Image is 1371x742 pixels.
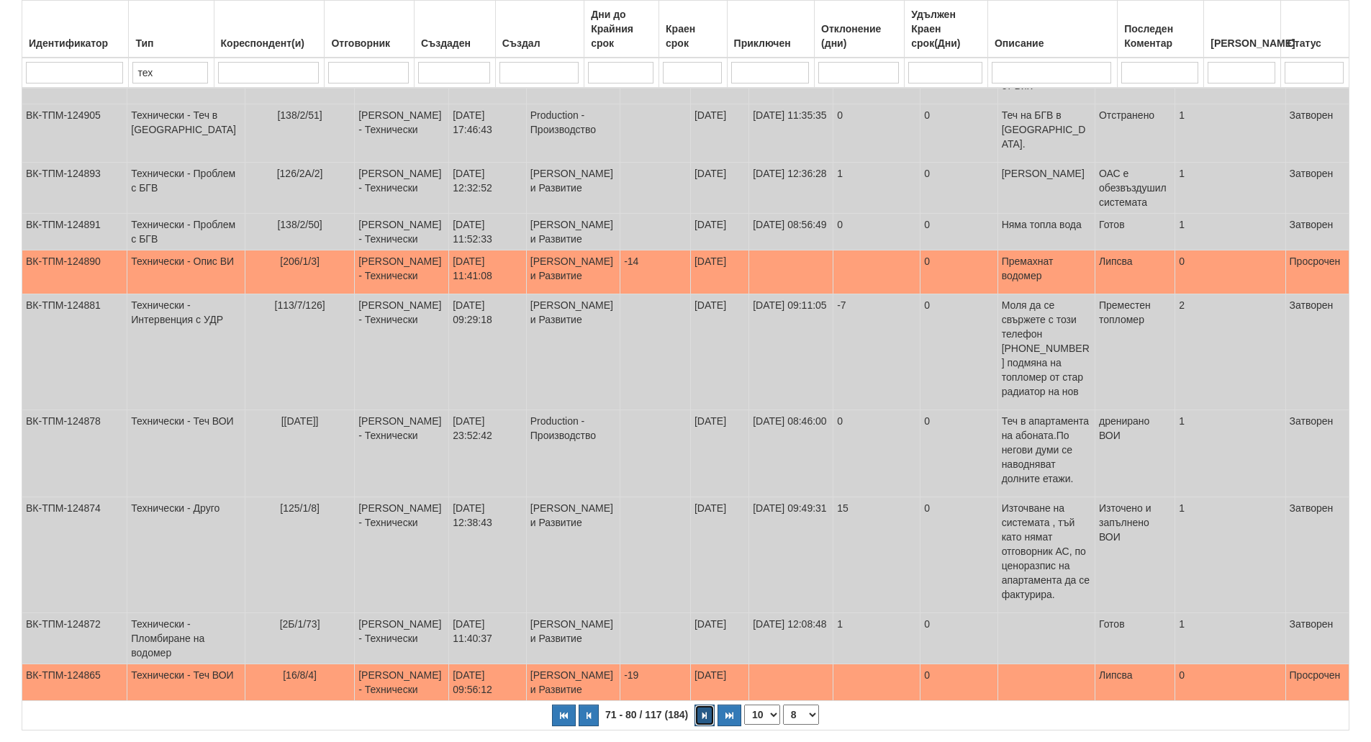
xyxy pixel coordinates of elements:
div: Кореспондент(и) [218,33,321,53]
p: [PERSON_NAME] [1002,166,1091,181]
span: [113/7/126] [275,299,325,311]
td: ВК-ТПМ-124891 [22,214,127,250]
p: Моля да се свържете с този телефон [PHONE_NUMBER] подмяна на топломер от стар радиатор на нов [1002,298,1091,399]
td: [DATE] 09:49:31 [749,497,833,613]
td: 1 [1175,497,1285,613]
div: Приключен [731,33,811,53]
td: [DATE] 23:52:42 [449,410,527,497]
p: Теч в апартамента на абоната.По негови думи се наводняват долните етажи. [1002,414,1091,486]
button: Предишна страница [579,705,599,726]
p: Източване на системата , тъй като нямат отговорник АС, по ценоразпис на апартамента да се фактурира. [1002,501,1091,602]
td: -7 [833,294,920,410]
td: [PERSON_NAME] и Развитие [526,214,620,250]
th: Отклонение (дни): No sort applied, activate to apply an ascending sort [815,1,905,58]
td: ВК-ТПМ-124872 [22,613,127,664]
td: [PERSON_NAME] и Развитие [526,497,620,613]
td: Технически - Проблем с БГВ [127,214,245,250]
td: [PERSON_NAME] и Развитие [526,294,620,410]
td: [PERSON_NAME] - Технически [355,214,449,250]
td: 0 [833,104,920,163]
td: [DATE] 11:40:37 [449,613,527,664]
span: Отстранено [1099,109,1154,121]
div: [PERSON_NAME] [1208,33,1276,53]
td: [DATE] 12:36:28 [749,163,833,214]
td: [DATE] [690,613,748,664]
div: Краен срок [663,19,723,53]
td: ВК-ТПМ-124874 [22,497,127,613]
span: Готов [1099,618,1125,630]
td: [DATE] 17:46:43 [449,104,527,163]
td: [PERSON_NAME] и Развитие [526,250,620,294]
td: [DATE] 08:46:00 [749,410,833,497]
td: Затворен [1285,104,1349,163]
td: 0 [833,410,920,497]
td: [DATE] 12:38:43 [449,497,527,613]
div: Отговорник [328,33,410,53]
td: ВК-ТПМ-124881 [22,294,127,410]
span: [126/2А/2] [277,168,323,179]
td: 1 [1175,104,1285,163]
th: Приключен: No sort applied, activate to apply an ascending sort [727,1,815,58]
p: Няма топла вода [1002,217,1091,232]
td: Технически - Проблем с БГВ [127,163,245,214]
th: Дни до Крайния срок: No sort applied, activate to apply an ascending sort [584,1,659,58]
td: [PERSON_NAME] - Технически [355,294,449,410]
span: -19 [624,669,638,681]
td: [PERSON_NAME] - Технически [355,613,449,664]
td: [PERSON_NAME] - Технически [355,410,449,497]
td: [DATE] 11:41:08 [449,250,527,294]
td: Затворен [1285,410,1349,497]
td: 0 [1175,250,1285,294]
td: ВК-ТПМ-124890 [22,250,127,294]
td: 0 [833,214,920,250]
td: 0 [920,250,997,294]
td: Технически - Теч ВОИ [127,664,245,701]
td: 0 [920,497,997,613]
div: Тип [132,33,209,53]
th: Статус: No sort applied, activate to apply an ascending sort [1280,1,1349,58]
td: Затворен [1285,497,1349,613]
td: [PERSON_NAME] и Развитие [526,664,620,701]
div: Описание [992,33,1113,53]
th: Създаден: No sort applied, activate to apply an ascending sort [414,1,495,58]
span: 71 - 80 / 117 (184) [602,709,692,720]
td: [DATE] [690,664,748,701]
td: Production - Производство [526,104,620,163]
div: Създаден [418,33,492,53]
td: [DATE] 11:35:35 [749,104,833,163]
td: 15 [833,497,920,613]
th: Последен Коментар: No sort applied, activate to apply an ascending sort [1118,1,1204,58]
span: [138/2/50] [277,219,322,230]
div: Статус [1285,33,1345,53]
span: -14 [624,255,638,267]
div: Дни до Крайния срок [588,4,655,53]
span: Липсва [1099,255,1133,267]
td: Технически - Интервенция с УДР [127,294,245,410]
td: 0 [920,613,997,664]
th: Удължен Краен срок(Дни): No sort applied, activate to apply an ascending sort [905,1,988,58]
td: [DATE] 09:11:05 [749,294,833,410]
td: 0 [920,104,997,163]
td: [PERSON_NAME] и Развитие [526,613,620,664]
td: 1 [833,163,920,214]
th: Краен срок: No sort applied, activate to apply an ascending sort [659,1,728,58]
td: ВК-ТПМ-124893 [22,163,127,214]
th: Брой Файлове: No sort applied, activate to apply an ascending sort [1204,1,1280,58]
td: Технически - Теч в [GEOGRAPHIC_DATA] [127,104,245,163]
span: [[DATE]] [281,415,319,427]
span: [125/1/8] [280,502,320,514]
td: 0 [920,410,997,497]
td: [DATE] [690,250,748,294]
td: Технически - Опис ВИ [127,250,245,294]
td: [PERSON_NAME] - Технически [355,163,449,214]
select: Страница номер [783,705,819,725]
td: [PERSON_NAME] - Технически [355,250,449,294]
button: Следваща страница [694,705,715,726]
span: [138/2/51] [277,109,322,121]
td: [DATE] [690,294,748,410]
td: Просрочен [1285,664,1349,701]
td: [PERSON_NAME] и Развитие [526,163,620,214]
span: ОАС е обезвъздушил системата [1099,168,1167,208]
span: Готов [1099,219,1125,230]
td: [PERSON_NAME] - Технически [355,104,449,163]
